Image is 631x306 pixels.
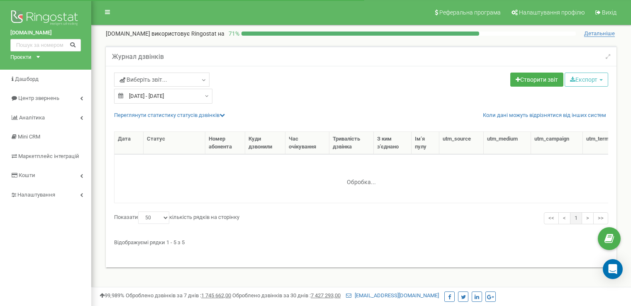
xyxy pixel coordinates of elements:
[439,132,484,154] th: utm_sourcе
[519,9,585,16] span: Налаштування профілю
[374,132,412,154] th: З ким з'єднано
[18,153,79,159] span: Маркетплейс інтеграцій
[565,73,608,87] button: Експорт
[329,132,373,154] th: Тривалість дзвінка
[112,53,164,61] h5: Журнал дзвінків
[582,212,594,224] a: >
[18,134,40,140] span: Mini CRM
[115,132,144,154] th: Дата
[114,211,239,224] label: Показати кількість рядків на сторінку
[19,172,35,178] span: Кошти
[484,132,531,154] th: utm_mеdium
[570,212,582,224] a: 1
[19,114,45,121] span: Аналiтика
[10,29,81,37] a: [DOMAIN_NAME]
[439,9,501,16] span: Реферальна програма
[232,292,341,299] span: Оброблено дзвінків за 30 днів :
[558,212,570,224] a: <
[119,75,167,84] span: Виберіть звіт...
[205,132,245,154] th: Номер абонента
[245,132,285,154] th: Куди дзвонили
[144,132,205,154] th: Статус
[583,132,622,154] th: utm_tеrm
[201,292,231,299] u: 1 745 662,00
[106,29,224,38] p: [DOMAIN_NAME]
[602,9,616,16] span: Вихід
[584,30,615,37] span: Детальніше
[17,192,55,198] span: Налаштування
[544,212,559,224] a: <<
[224,29,241,38] p: 71 %
[100,292,124,299] span: 99,989%
[412,132,439,154] th: Ім‘я пулу
[126,292,231,299] span: Оброблено дзвінків за 7 днів :
[603,259,623,279] div: Open Intercom Messenger
[346,292,439,299] a: [EMAIL_ADDRESS][DOMAIN_NAME]
[114,112,225,118] a: Переглянути статистику статусів дзвінків
[311,292,341,299] u: 7 427 293,00
[593,212,608,224] a: >>
[309,172,413,185] div: Обробка...
[10,8,81,29] img: Ringostat logo
[15,76,39,82] span: Дашборд
[510,73,563,87] a: Створити звіт
[151,30,224,37] span: використовує Ringostat на
[10,53,32,61] div: Проєкти
[531,132,582,154] th: utm_cаmpaign
[10,39,81,51] input: Пошук за номером
[285,132,329,154] th: Час очікування
[483,112,606,119] a: Коли дані можуть відрізнятися вiд інших систем
[114,236,608,247] div: Відображуємі рядки 1 - 5 з 5
[114,73,210,87] a: Виберіть звіт...
[18,95,59,101] span: Центр звернень
[138,211,169,224] select: Показатикількість рядків на сторінку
